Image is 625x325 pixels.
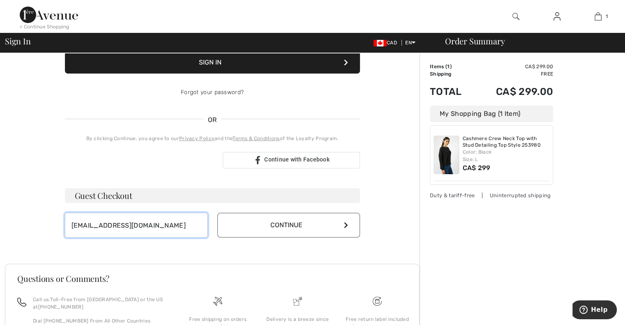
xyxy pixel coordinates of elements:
a: Sign In [547,12,567,22]
h3: Questions or Comments? [17,274,407,283]
span: 1 [447,64,450,69]
img: Delivery is a breeze since we pay the duties! [293,297,302,306]
input: E-mail [65,213,208,237]
a: 1 [578,12,618,21]
a: Cashmere Crew Neck Top with Stud Detailing Top Style 253980 [463,136,550,148]
div: < Continue Shopping [20,23,69,30]
button: Sign In [65,51,360,74]
img: Free shipping on orders over $99 [213,297,222,306]
a: Continue with Facebook [223,152,360,168]
img: Canadian Dollar [374,40,387,46]
a: Privacy Policy [179,136,214,141]
p: Dial [PHONE_NUMBER] From All Other Countries [33,317,168,325]
div: Color: Black Size: L [463,148,550,163]
img: My Bag [595,12,602,21]
div: Order Summary [435,37,620,45]
a: [PHONE_NUMBER] [38,304,83,310]
img: My Info [554,12,560,21]
td: Total [430,78,474,106]
span: Continue with Facebook [264,156,330,163]
iframe: Sign in with Google Button [61,151,220,169]
span: Sign In [5,37,30,45]
a: Forgot your password? [181,89,244,96]
button: Continue [217,213,360,237]
span: CAD [374,40,400,46]
td: Free [474,70,553,78]
img: call [17,297,26,307]
div: Duty & tariff-free | Uninterrupted shipping [430,191,553,199]
div: By clicking Continue, you agree to our and the of the Loyalty Program. [65,135,360,142]
span: OR [204,115,221,125]
img: Cashmere Crew Neck Top with Stud Detailing Top Style 253980 [434,136,459,174]
span: EN [405,40,415,46]
p: Call us Toll-Free from [GEOGRAPHIC_DATA] or the US at [33,296,168,311]
h3: Guest Checkout [65,188,360,203]
a: Terms & Conditions [233,136,279,141]
span: 1 [606,13,608,20]
td: CA$ 299.00 [474,78,553,106]
img: search the website [512,12,519,21]
div: My Shopping Bag (1 Item) [430,106,553,122]
iframe: Opens a widget where you can find more information [572,300,617,321]
td: CA$ 299.00 [474,63,553,70]
img: 1ère Avenue [20,7,78,23]
td: Shipping [430,70,474,78]
img: Free shipping on orders over $99 [373,297,382,306]
td: Items ( ) [430,63,474,70]
span: CA$ 299 [463,164,491,172]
